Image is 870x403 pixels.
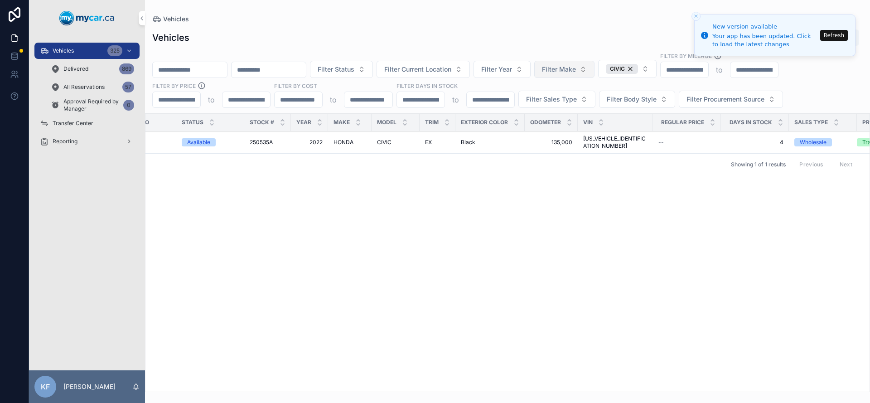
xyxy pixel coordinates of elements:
span: Regular Price [661,119,704,126]
div: New version available [712,22,817,31]
button: Close toast [691,12,701,21]
a: 135,000 [530,139,572,146]
a: Transfer Center [34,115,140,131]
div: 57 [122,82,134,92]
span: CIVIC [377,139,391,146]
span: Stock # [250,119,274,126]
p: to [330,94,337,105]
div: Wholesale [800,138,826,146]
label: Filter Days In Stock [396,82,458,90]
span: Approval Required by Manager [63,98,120,112]
button: Select Button [599,91,675,108]
span: Vehicles [163,15,189,24]
span: Make [333,119,350,126]
span: Black [461,139,475,146]
span: All Reservations [63,83,105,91]
a: Approval Required by Manager0 [45,97,140,113]
span: Model [377,119,396,126]
div: Available [187,138,210,146]
a: EX [425,139,450,146]
label: FILTER BY COST [274,82,317,90]
div: 869 [119,63,134,74]
span: Odometer [530,119,561,126]
span: Filter Body Style [607,95,657,104]
a: HONDA [333,139,366,146]
a: Available [182,138,239,146]
label: Filter By Mileage [660,52,712,60]
div: scrollable content [29,36,145,161]
span: Exterior Color [461,119,508,126]
a: 250535A [250,139,285,146]
a: Vehicles325 [34,43,140,59]
span: Filter Sales Type [526,95,577,104]
button: Refresh [820,30,848,41]
button: Select Button [310,61,373,78]
a: Wholesale [794,138,851,146]
span: Filter Year [481,65,512,74]
span: Status [182,119,203,126]
span: Trim [425,119,439,126]
span: 250535A [250,139,273,146]
a: 4 [726,139,783,146]
span: Year [296,119,311,126]
span: Showing 1 of 1 results [731,161,786,168]
a: -- [658,139,715,146]
span: Vehicles [53,47,74,54]
a: [US_VEHICLE_IDENTIFICATION_NUMBER] [583,135,648,150]
a: CIVIC [377,139,414,146]
button: Select Button [474,61,531,78]
span: Delivered [63,65,88,73]
p: [PERSON_NAME] [63,382,116,391]
p: to [208,94,215,105]
span: -- [658,139,664,146]
button: Select Button [679,91,783,108]
span: Filter Procurement Source [686,95,764,104]
button: Select Button [377,61,470,78]
h1: Vehicles [152,31,189,44]
button: Unselect 5 [606,64,638,74]
span: EX [425,139,432,146]
span: Transfer Center [53,120,93,127]
span: Reporting [53,138,77,145]
span: Filter Current Location [384,65,451,74]
button: Select Button [534,61,594,78]
button: Select Button [518,91,595,108]
a: Reporting [34,133,140,150]
span: Sales Type [794,119,828,126]
span: HONDA [333,139,353,146]
p: to [452,94,459,105]
span: Filter Status [318,65,354,74]
span: CIVIC [610,65,625,73]
div: Your app has been updated. Click to load the latest changes [712,32,817,49]
a: Delivered869 [45,61,140,77]
div: 0 [123,100,134,111]
a: 2022 [296,139,323,146]
span: KF [41,381,50,392]
span: Filter Make [542,65,576,74]
button: Select Button [598,60,657,78]
img: App logo [59,11,115,25]
p: to [716,64,723,75]
div: 325 [107,45,122,56]
span: VIN [583,119,593,126]
a: Black [461,139,519,146]
label: FILTER BY PRICE [152,82,196,90]
a: All Reservations57 [45,79,140,95]
a: Vehicles [152,15,189,24]
span: Days In Stock [730,119,772,126]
